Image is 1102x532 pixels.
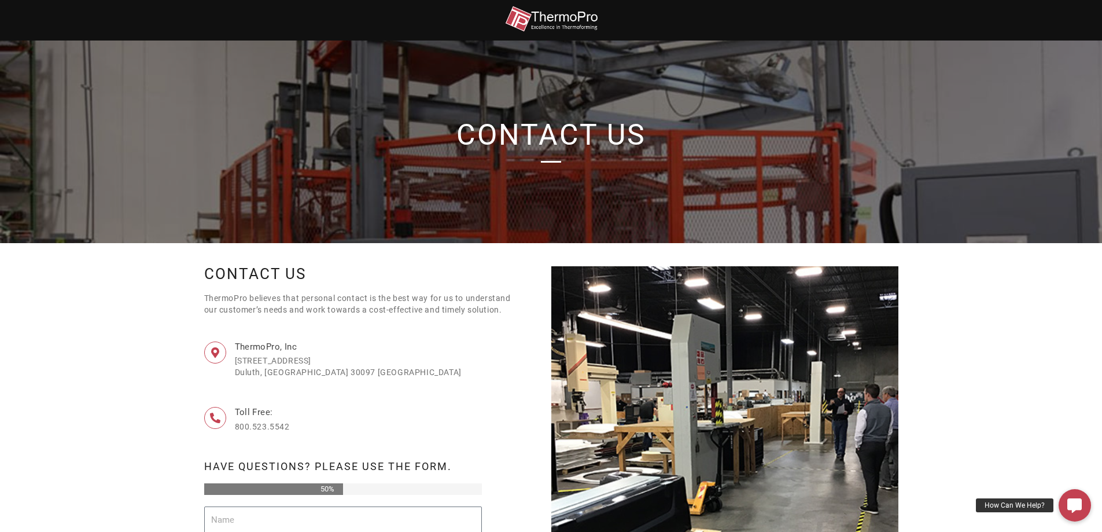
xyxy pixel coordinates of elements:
h1: Contact Us [222,120,881,149]
div: 50% [204,483,343,495]
p: ThermoPro believes that personal contact is the best way for us to understand our customer’s need... [204,293,517,315]
p: [STREET_ADDRESS] Duluth, [GEOGRAPHIC_DATA] 30097 [GEOGRAPHIC_DATA] [235,355,551,378]
span: Toll Free: [235,407,273,417]
p: 800.523.5542 [235,421,551,433]
a: How Can We Help? [1059,489,1091,522]
span: ThermoPro, Inc [235,342,297,352]
h2: Have Questions? Please use the form. [204,461,551,472]
img: thermopro-logo-non-iso [505,6,598,32]
h2: CONTACT US [204,266,551,281]
div: How Can We Help? [976,498,1053,512]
